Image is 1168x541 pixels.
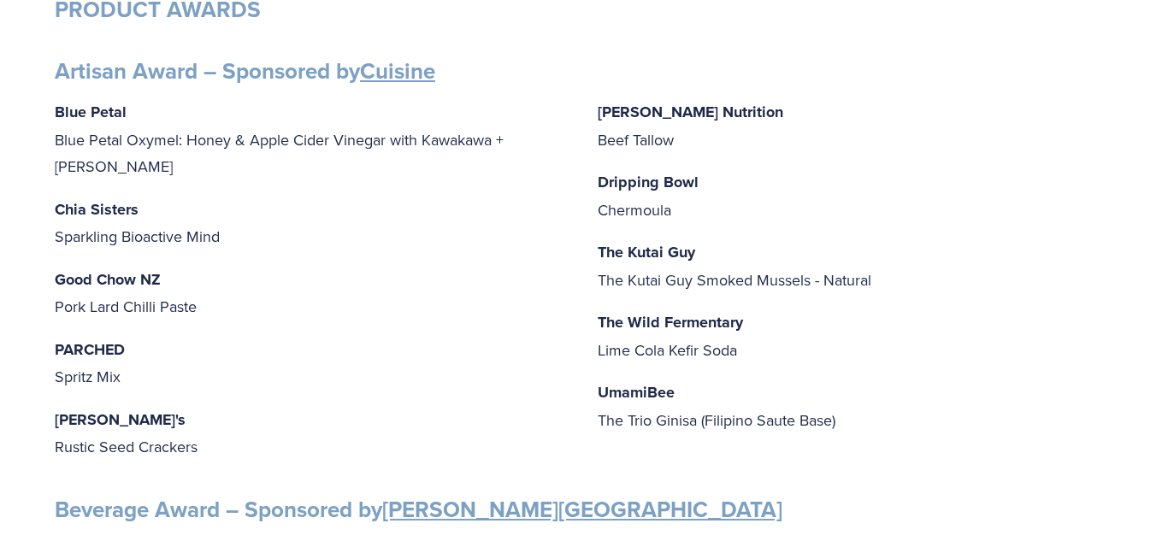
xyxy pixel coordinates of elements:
strong: The Kutai Guy [598,241,695,263]
p: Blue Petal Oxymel: Honey & Apple Cider Vinegar with Kawakawa + [PERSON_NAME] [55,98,570,180]
strong: Good Chow NZ [55,268,161,291]
strong: Dripping Bowl [598,171,699,193]
p: The Trio Ginisa (Filipino Saute Base) [598,379,1113,433]
strong: [PERSON_NAME] Nutrition [598,101,783,123]
strong: Blue Petal [55,101,127,123]
p: Beef Tallow [598,98,1113,153]
p: The Kutai Guy Smoked Mussels - Natural [598,238,1113,293]
strong: Artisan Award – Sponsored by [55,55,435,87]
strong: The Wild Fermentary [598,311,743,333]
a: Cuisine [360,55,435,87]
strong: UmamiBee [598,381,675,403]
strong: Chia Sisters [55,198,139,221]
p: Lime Cola Kefir Soda [598,309,1113,363]
p: Spritz Mix [55,336,570,391]
a: [PERSON_NAME][GEOGRAPHIC_DATA] [382,493,782,526]
p: Pork Lard Chilli Paste [55,266,570,320]
strong: PARCHED [55,338,125,361]
p: Sparkling Bioactive Mind [55,196,570,250]
strong: [PERSON_NAME]'s [55,409,186,431]
p: Chermoula [598,168,1113,223]
p: Rustic Seed Crackers [55,406,570,461]
strong: Beverage Award – Sponsored by [55,493,782,526]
